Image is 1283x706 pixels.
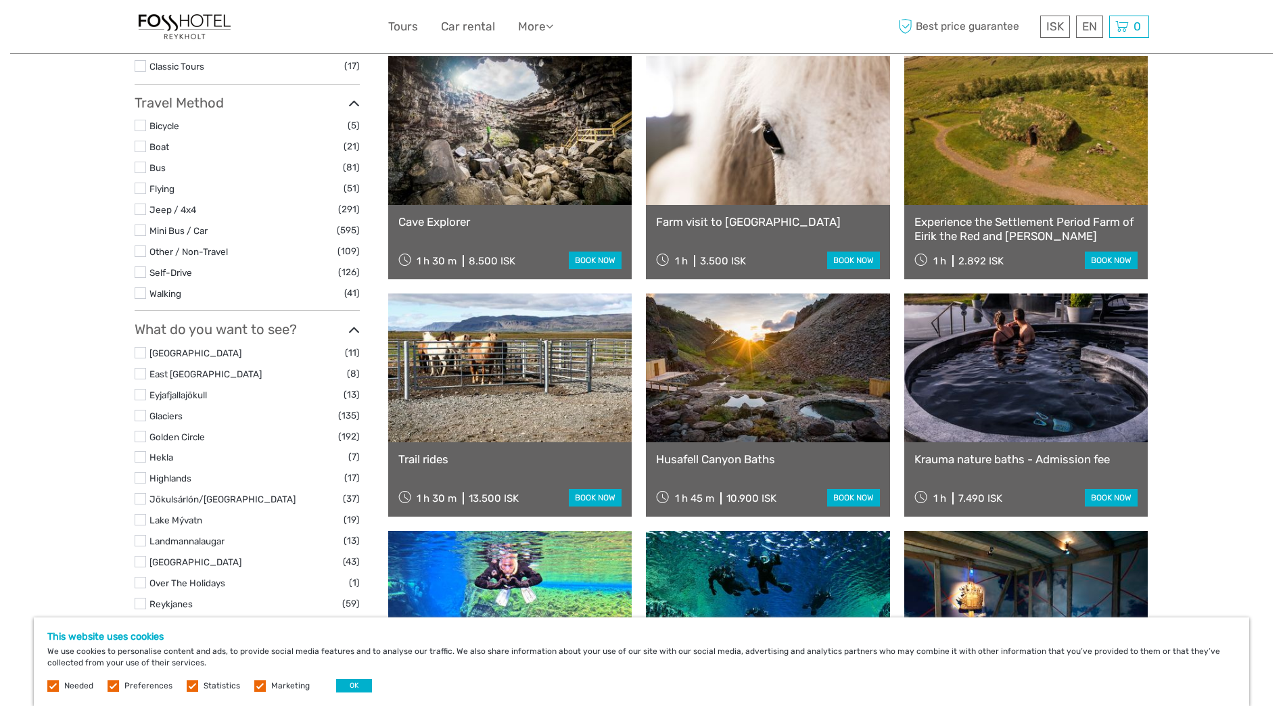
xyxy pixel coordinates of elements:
[388,17,418,37] a: Tours
[345,345,360,360] span: (11)
[958,255,1004,267] div: 2.892 ISK
[348,118,360,133] span: (5)
[827,252,880,269] a: book now
[344,139,360,154] span: (21)
[271,680,310,692] label: Marketing
[149,494,296,504] a: Jökulsárlón/[GEOGRAPHIC_DATA]
[34,617,1249,706] div: We use cookies to personalise content and ads, to provide social media features and to analyse ou...
[726,492,776,504] div: 10.900 ISK
[149,578,225,588] a: Over The Holidays
[914,215,1138,243] a: Experience the Settlement Period Farm of Eirik the Red and [PERSON_NAME]
[344,58,360,74] span: (17)
[204,680,240,692] label: Statistics
[149,183,174,194] a: Flying
[344,512,360,527] span: (19)
[656,452,880,466] a: Husafell Canyon Baths
[149,431,205,442] a: Golden Circle
[338,429,360,444] span: (192)
[1046,20,1064,33] span: ISK
[149,162,166,173] a: Bus
[827,489,880,507] a: book now
[1085,489,1138,507] a: book now
[338,408,360,423] span: (135)
[338,202,360,217] span: (291)
[1076,16,1103,38] div: EN
[469,492,519,504] div: 13.500 ISK
[149,410,183,421] a: Glaciers
[338,264,360,280] span: (126)
[441,17,495,37] a: Car rental
[958,492,1002,504] div: 7.490 ISK
[933,492,946,504] span: 1 h
[343,491,360,507] span: (37)
[149,348,241,358] a: [GEOGRAPHIC_DATA]
[675,492,714,504] span: 1 h 45 m
[914,452,1138,466] a: Krauma nature baths - Admission fee
[149,452,173,463] a: Hekla
[349,575,360,590] span: (1)
[149,515,202,525] a: Lake Mývatn
[348,449,360,465] span: (7)
[149,390,207,400] a: Eyjafjallajökull
[149,120,179,131] a: Bicycle
[149,369,262,379] a: East [GEOGRAPHIC_DATA]
[149,141,169,152] a: Boat
[895,16,1037,38] span: Best price guarantee
[149,536,225,546] a: Landmannalaugar
[149,598,193,609] a: Reykjanes
[344,285,360,301] span: (41)
[417,492,457,504] span: 1 h 30 m
[135,321,360,337] h3: What do you want to see?
[518,17,553,37] a: More
[64,680,93,692] label: Needed
[347,366,360,381] span: (8)
[417,255,457,267] span: 1 h 30 m
[343,554,360,569] span: (43)
[469,255,515,267] div: 8.500 ISK
[149,288,181,299] a: Walking
[149,267,192,278] a: Self-Drive
[47,631,1236,642] h5: This website uses cookies
[569,252,622,269] a: book now
[344,387,360,402] span: (13)
[656,215,880,229] a: Farm visit to [GEOGRAPHIC_DATA]
[336,679,372,692] button: OK
[149,61,204,72] a: Classic Tours
[675,255,688,267] span: 1 h
[337,243,360,259] span: (109)
[337,222,360,238] span: (595)
[933,255,946,267] span: 1 h
[342,596,360,611] span: (59)
[149,557,241,567] a: [GEOGRAPHIC_DATA]
[344,181,360,196] span: (51)
[569,489,622,507] a: book now
[343,160,360,175] span: (81)
[149,473,191,484] a: Highlands
[344,533,360,548] span: (13)
[149,246,228,257] a: Other / Non-Travel
[149,225,208,236] a: Mini Bus / Car
[700,255,746,267] div: 3.500 ISK
[398,452,622,466] a: Trail rides
[149,204,196,215] a: Jeep / 4x4
[1132,20,1143,33] span: 0
[344,470,360,486] span: (17)
[19,24,153,34] p: We're away right now. Please check back later!
[398,215,622,229] a: Cave Explorer
[1085,252,1138,269] a: book now
[124,680,172,692] label: Preferences
[156,21,172,37] button: Open LiveChat chat widget
[135,95,360,111] h3: Travel Method
[135,10,235,43] img: 1325-d350bf88-f202-48e6-ba09-5fbd552f958d_logo_small.jpg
